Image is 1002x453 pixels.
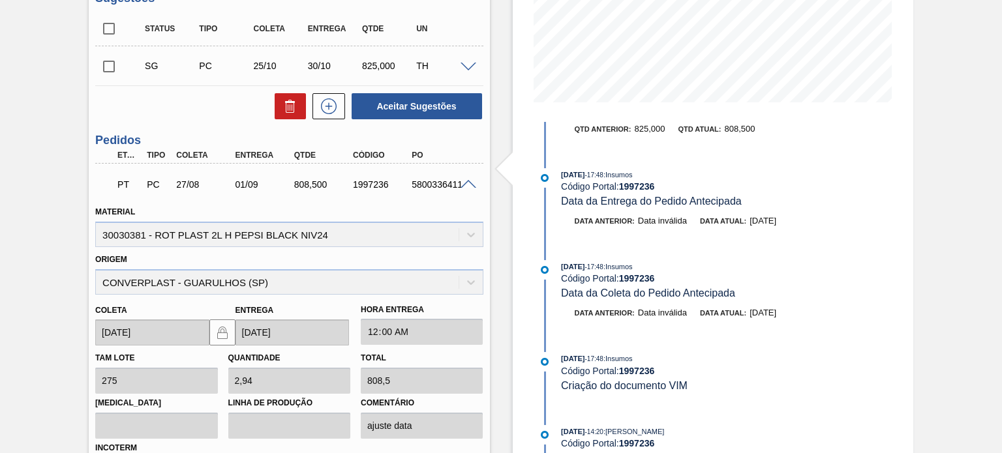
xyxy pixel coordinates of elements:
[619,181,655,192] strong: 1997236
[95,306,127,315] label: Coleta
[291,151,356,160] div: Qtde
[215,325,230,340] img: locked
[541,358,549,366] img: atual
[638,308,687,317] span: Data inválida
[561,428,584,435] span: [DATE]
[585,171,603,179] span: - 17:48
[305,24,364,33] div: Entrega
[359,61,418,71] div: 825,000
[142,24,201,33] div: Status
[634,124,665,134] span: 825,000
[603,263,633,270] span: : Insumos
[95,353,134,362] label: Tam lote
[585,355,603,362] span: - 17:48
[228,394,350,413] label: Linha de Produção
[561,380,688,391] span: Criação do documento VIM
[585,263,603,270] span: - 17:48
[114,151,144,160] div: Etapa
[350,151,414,160] div: Código
[142,61,201,71] div: Sugestão Criada
[575,125,631,133] span: Qtd anterior:
[359,24,418,33] div: Qtde
[575,217,635,225] span: Data anterior:
[561,438,871,448] div: Código Portal:
[561,263,584,270] span: [DATE]
[541,266,549,274] img: atual
[268,93,306,119] div: Excluir Sugestões
[561,355,584,362] span: [DATE]
[196,61,255,71] div: Pedido de Compra
[232,151,297,160] div: Entrega
[561,287,735,299] span: Data da Coleta do Pedido Antecipada
[95,134,483,147] h3: Pedidos
[350,179,414,190] div: 1997236
[306,93,345,119] div: Nova sugestão
[228,353,281,362] label: Quantidade
[561,181,871,192] div: Código Portal:
[114,170,144,199] div: Pedido em Trânsito
[603,355,633,362] span: : Insumos
[700,309,746,317] span: Data atual:
[619,366,655,376] strong: 1997236
[750,216,776,226] span: [DATE]
[561,273,871,284] div: Código Portal:
[700,217,746,225] span: Data atual:
[196,24,255,33] div: Tipo
[361,300,483,319] label: Hora Entrega
[95,394,217,413] label: [MEDICAL_DATA]
[173,179,237,190] div: 27/08/2025
[585,428,603,435] span: - 14:20
[361,353,386,362] label: Total
[413,61,472,71] div: TH
[235,319,349,345] input: dd/mm/yyyy
[250,61,310,71] div: 25/10/2025
[619,273,655,284] strong: 1997236
[541,174,549,182] img: atual
[144,151,173,160] div: Tipo
[235,306,274,315] label: Entrega
[619,438,655,448] strong: 1997236
[603,171,633,179] span: : Insumos
[291,179,356,190] div: 808,500
[232,179,297,190] div: 01/09/2025
[352,93,482,119] button: Aceitar Sugestões
[95,255,127,264] label: Origem
[144,179,173,190] div: Pedido de Compra
[561,196,742,207] span: Data da Entrega do Pedido Antecipada
[408,179,473,190] div: 5800336411
[678,125,721,133] span: Qtd atual:
[575,309,635,317] span: Data anterior:
[750,308,776,317] span: [DATE]
[561,366,871,376] div: Código Portal:
[305,61,364,71] div: 30/10/2025
[638,216,687,226] span: Data inválida
[361,394,483,413] label: Comentário
[250,24,310,33] div: Coleta
[724,124,755,134] span: 808,500
[413,24,472,33] div: UN
[561,171,584,179] span: [DATE]
[541,431,549,439] img: atual
[117,179,140,190] p: PT
[603,428,665,435] span: : [PERSON_NAME]
[345,92,483,121] div: Aceitar Sugestões
[209,319,235,345] button: locked
[95,207,135,216] label: Material
[173,151,237,160] div: Coleta
[95,319,209,345] input: dd/mm/yyyy
[408,151,473,160] div: PO
[95,443,137,452] label: Incoterm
